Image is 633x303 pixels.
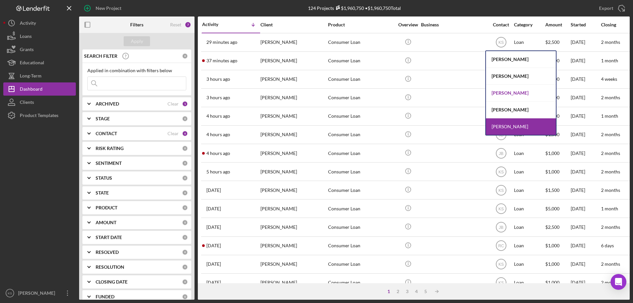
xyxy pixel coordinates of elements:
[601,224,620,230] time: 2 months
[514,34,545,51] div: Loan
[514,274,545,291] div: Loan
[124,36,150,46] button: Apply
[489,22,513,27] div: Contact
[571,22,600,27] div: Started
[545,280,559,285] span: $1,000
[571,200,600,217] div: [DATE]
[3,30,76,43] button: Loans
[96,205,117,210] b: PRODUCT
[182,294,188,300] div: 0
[545,39,559,45] span: $2,500
[202,22,231,27] div: Activity
[514,218,545,236] div: Loan
[328,237,394,255] div: Consumer Loan
[260,52,326,70] div: [PERSON_NAME]
[96,220,116,225] b: AMOUNT
[403,289,412,294] div: 3
[260,163,326,180] div: [PERSON_NAME]
[206,243,221,248] time: 2025-09-26 17:19
[498,40,503,45] text: KS
[514,237,545,255] div: Loan
[571,34,600,51] div: [DATE]
[185,21,191,28] div: 7
[206,40,237,45] time: 2025-09-29 19:54
[328,22,394,27] div: Product
[96,279,128,285] b: CLOSING DATE
[3,56,76,69] button: Educational
[20,30,32,45] div: Loans
[545,169,559,174] span: $1,000
[3,69,76,82] a: Long-Term
[571,218,600,236] div: [DATE]
[16,287,59,301] div: [PERSON_NAME]
[96,116,110,121] b: STAGE
[260,89,326,106] div: [PERSON_NAME]
[20,82,43,97] div: Dashboard
[601,113,618,119] time: 1 month
[571,126,600,143] div: [DATE]
[3,96,76,109] button: Clients
[206,132,230,137] time: 2025-09-29 16:22
[514,144,545,162] div: Loan
[396,22,420,27] div: Overview
[328,181,394,199] div: Consumer Loan
[182,53,188,59] div: 0
[601,76,617,82] time: 4 weeks
[328,144,394,162] div: Consumer Loan
[96,190,109,196] b: STATE
[571,274,600,291] div: [DATE]
[206,261,221,267] time: 2025-09-25 21:29
[498,206,503,211] text: KS
[571,163,600,180] div: [DATE]
[206,113,230,119] time: 2025-09-29 16:34
[328,89,394,106] div: Consumer Loan
[182,131,188,136] div: 6
[20,109,58,124] div: Product Templates
[3,43,76,56] button: Grants
[601,206,618,211] time: 1 month
[328,200,394,217] div: Consumer Loan
[514,163,545,180] div: Loan
[393,289,403,294] div: 2
[206,225,221,230] time: 2025-09-26 19:21
[486,51,556,68] div: [PERSON_NAME]
[20,56,44,71] div: Educational
[571,181,600,199] div: [DATE]
[328,126,394,143] div: Consumer Loan
[3,82,76,96] button: Dashboard
[328,34,394,51] div: Consumer Loan
[96,161,122,166] b: SENTIMENT
[611,274,626,290] div: Open Intercom Messenger
[20,96,34,110] div: Clients
[182,190,188,196] div: 0
[486,85,556,102] div: [PERSON_NAME]
[260,107,326,125] div: [PERSON_NAME]
[182,160,188,166] div: 0
[498,225,503,230] text: JB
[96,264,124,270] b: RESOLUTION
[514,22,545,27] div: Category
[498,244,504,248] text: RC
[545,243,559,248] span: $1,000
[328,274,394,291] div: Consumer Loan
[182,279,188,285] div: 0
[206,95,230,100] time: 2025-09-29 17:06
[260,218,326,236] div: [PERSON_NAME]
[498,169,503,174] text: KS
[206,280,221,285] time: 2025-09-25 21:25
[167,101,179,106] div: Clear
[571,237,600,255] div: [DATE]
[182,264,188,270] div: 0
[167,131,179,136] div: Clear
[260,256,326,273] div: [PERSON_NAME]
[571,71,600,88] div: [DATE]
[328,107,394,125] div: Consumer Loan
[182,116,188,122] div: 0
[206,151,230,156] time: 2025-09-29 16:07
[308,5,401,11] div: 124 Projects • $1,960,750 Total
[96,250,119,255] b: RESOLVED
[20,43,34,58] div: Grants
[601,58,618,63] time: 1 month
[486,102,556,118] div: [PERSON_NAME]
